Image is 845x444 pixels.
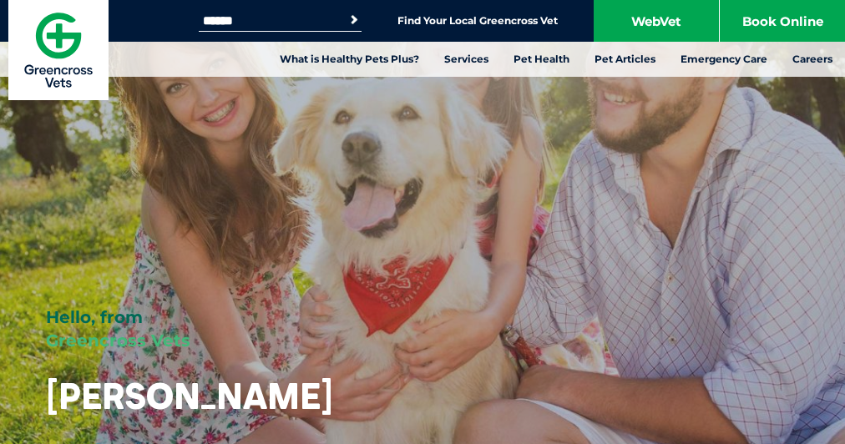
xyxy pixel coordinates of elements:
a: Pet Articles [582,42,668,77]
a: Find Your Local Greencross Vet [397,14,558,28]
h1: [PERSON_NAME] [46,377,333,416]
a: What is Healthy Pets Plus? [267,42,432,77]
button: Search [346,12,362,28]
a: Careers [780,42,845,77]
span: Hello, from [46,307,143,327]
span: Greencross Vets [46,330,190,351]
a: Services [432,42,501,77]
a: Pet Health [501,42,582,77]
a: Emergency Care [668,42,780,77]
